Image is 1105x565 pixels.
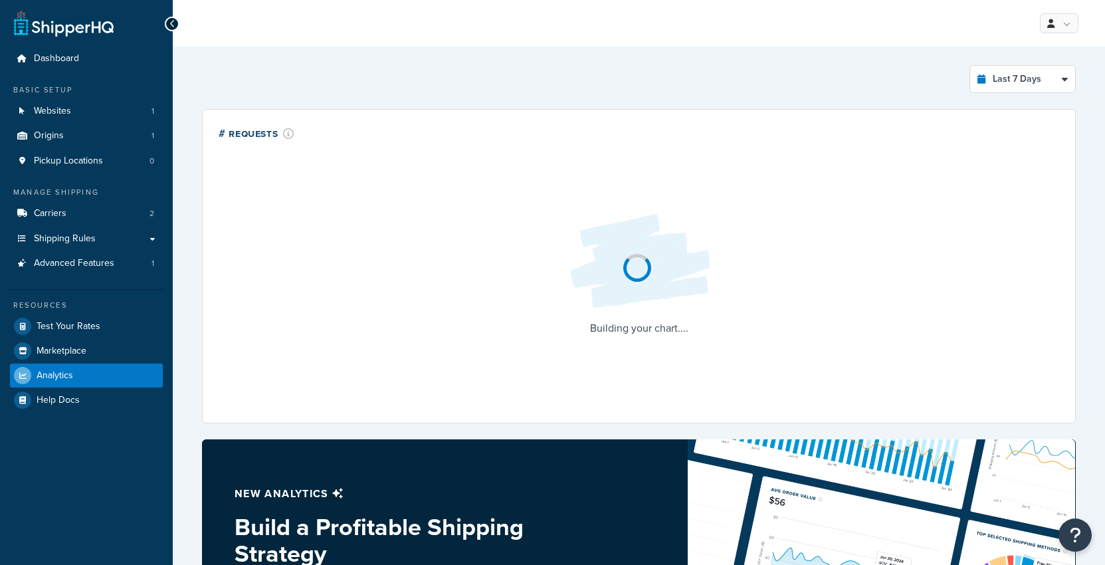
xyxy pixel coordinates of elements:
[10,187,163,198] div: Manage Shipping
[10,251,163,276] a: Advanced Features1
[150,208,154,219] span: 2
[10,388,163,412] a: Help Docs
[10,339,163,363] a: Marketplace
[10,251,163,276] li: Advanced Features
[34,106,71,117] span: Websites
[10,124,163,148] li: Origins
[10,364,163,388] a: Analytics
[34,156,103,167] span: Pickup Locations
[1058,518,1092,552] button: Open Resource Center
[34,258,114,269] span: Advanced Features
[10,149,163,173] li: Pickup Locations
[10,201,163,226] li: Carriers
[37,395,80,406] span: Help Docs
[151,258,154,269] span: 1
[37,370,73,382] span: Analytics
[235,485,607,503] p: New analytics
[34,233,96,245] span: Shipping Rules
[10,99,163,124] li: Websites
[10,314,163,338] a: Test Your Rates
[10,47,163,71] a: Dashboard
[559,319,719,338] p: Building your chart....
[559,203,719,319] img: Loading...
[37,321,100,332] span: Test Your Rates
[37,346,86,357] span: Marketplace
[10,84,163,96] div: Basic Setup
[34,130,64,142] span: Origins
[34,53,79,64] span: Dashboard
[151,130,154,142] span: 1
[151,106,154,117] span: 1
[10,124,163,148] a: Origins1
[34,208,66,219] span: Carriers
[219,126,294,141] div: # Requests
[10,227,163,251] a: Shipping Rules
[10,300,163,311] div: Resources
[150,156,154,167] span: 0
[10,201,163,226] a: Carriers2
[10,149,163,173] a: Pickup Locations0
[10,99,163,124] a: Websites1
